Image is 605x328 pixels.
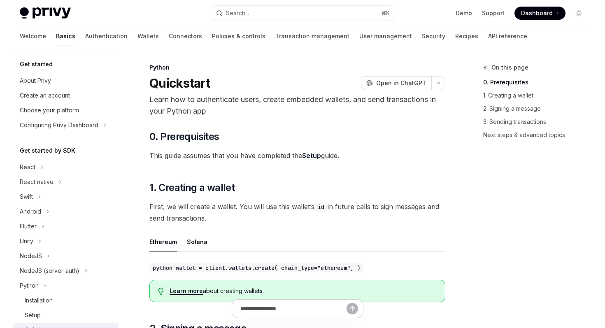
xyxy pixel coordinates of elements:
a: Wallets [137,26,159,46]
span: Dashboard [521,9,553,17]
code: id [314,202,328,212]
h5: Get started by SDK [20,146,75,156]
a: Security [422,26,445,46]
a: API reference [488,26,527,46]
a: Welcome [20,26,46,46]
div: Swift [20,192,33,202]
a: Policies & controls [212,26,265,46]
code: python wallet = client.wallets.create( chain_type="ethereum", ) [149,263,363,272]
button: Ethereum [149,232,177,251]
a: Basics [56,26,75,46]
a: Authentication [85,26,128,46]
p: Learn how to authenticate users, create embedded wallets, and send transactions in your Python app [149,94,445,117]
button: Solana [187,232,207,251]
a: Demo [456,9,472,17]
a: Support [482,9,505,17]
div: React native [20,177,54,187]
a: Choose your platform [13,103,119,118]
div: About Privy [20,76,51,86]
div: about creating wallets. [170,287,437,295]
a: Create an account [13,88,119,103]
div: Python [20,281,39,291]
span: First, we will create a wallet. You will use this wallet’s in future calls to sign messages and s... [149,201,445,224]
a: Next steps & advanced topics [483,128,592,142]
span: 0. Prerequisites [149,130,219,143]
a: 2. Signing a message [483,102,592,115]
div: NodeJS (server-auth) [20,266,79,276]
div: Unity [20,236,33,246]
a: 3. Sending transactions [483,115,592,128]
div: Create an account [20,91,70,100]
div: Android [20,207,41,216]
img: light logo [20,7,71,19]
a: Recipes [455,26,478,46]
a: Setup [302,151,321,160]
svg: Tip [158,288,164,295]
div: React [20,162,35,172]
div: Setup [25,310,41,320]
button: Open in ChatGPT [361,76,431,90]
div: Installation [25,295,53,305]
div: Flutter [20,221,37,231]
div: NodeJS [20,251,42,261]
h5: Get started [20,59,53,69]
a: Installation [13,293,119,308]
span: Open in ChatGPT [376,79,426,87]
a: About Privy [13,73,119,88]
a: User management [359,26,412,46]
div: Search... [226,8,249,18]
button: Search...⌘K [210,6,394,21]
div: Configuring Privy Dashboard [20,120,98,130]
a: Learn more [170,287,203,295]
a: 0. Prerequisites [483,76,592,89]
span: On this page [491,63,528,72]
span: ⌘ K [381,10,390,16]
span: This guide assumes that you have completed the guide. [149,150,445,161]
a: Connectors [169,26,202,46]
div: Choose your platform [20,105,79,115]
a: 1. Creating a wallet [483,89,592,102]
div: Python [149,63,445,72]
button: Send message [347,303,358,314]
a: Dashboard [514,7,565,20]
h1: Quickstart [149,76,210,91]
a: Transaction management [275,26,349,46]
span: 1. Creating a wallet [149,181,235,194]
button: Toggle dark mode [572,7,585,20]
a: Setup [13,308,119,323]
